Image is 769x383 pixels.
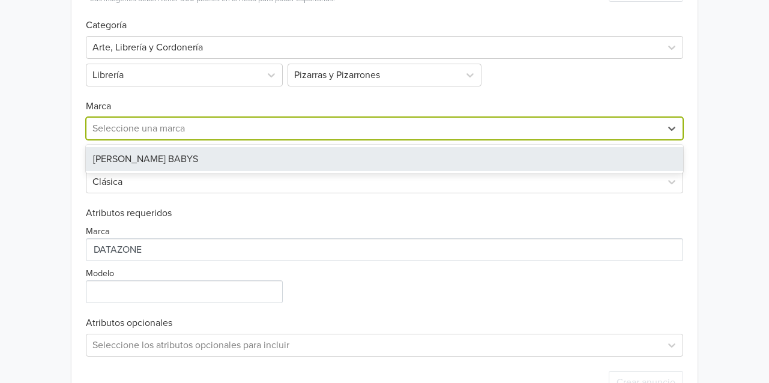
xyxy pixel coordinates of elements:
[86,267,114,280] label: Modelo
[86,147,683,171] div: [PERSON_NAME] BABYS
[86,5,683,31] h6: Categoría
[86,140,683,166] h6: Tipo de listado
[86,86,683,112] h6: Marca
[86,208,683,219] h6: Atributos requeridos
[86,318,683,329] h6: Atributos opcionales
[86,225,110,238] label: Marca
